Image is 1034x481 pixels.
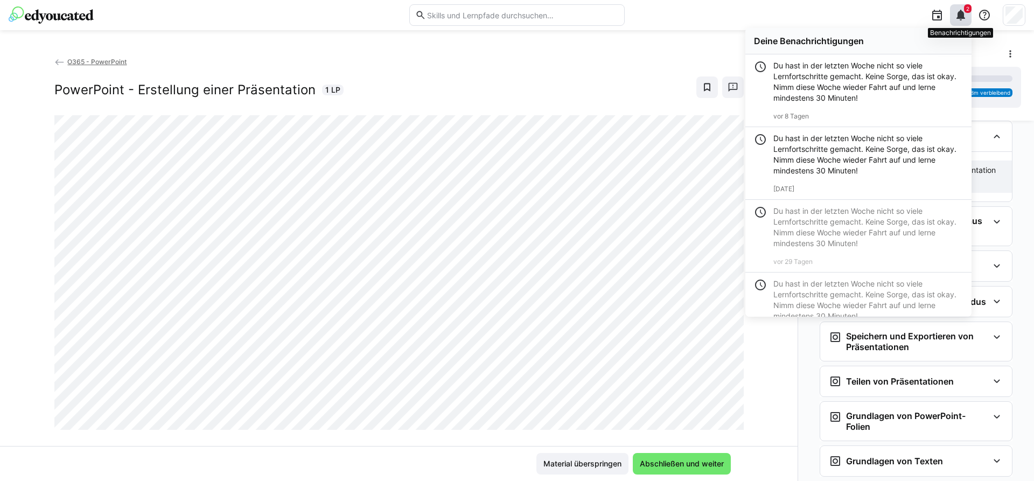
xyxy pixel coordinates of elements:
h2: PowerPoint - Erstellung einer Präsentation [54,82,316,98]
h3: Grundlagen von PowerPoint-Folien [846,410,988,432]
h3: Teilen von Präsentationen [846,376,954,387]
div: Du hast in der letzten Woche nicht so viele Lernfortschritte gemacht. Keine Sorge, das ist okay. ... [773,133,963,176]
span: [DATE] [773,185,794,193]
div: Du hast in der letzten Woche nicht so viele Lernfortschritte gemacht. Keine Sorge, das ist okay. ... [773,60,963,103]
span: Material überspringen [542,458,623,469]
span: 2h 48m verbleibend [959,89,1010,96]
h3: Grundlagen von Texten [846,456,943,466]
span: 2 [966,5,969,12]
button: Abschließen und weiter [633,453,731,475]
div: Du hast in der letzten Woche nicht so viele Lernfortschritte gemacht. Keine Sorge, das ist okay. ... [773,278,963,322]
div: Du hast in der letzten Woche nicht so viele Lernfortschritte gemacht. Keine Sorge, das ist okay. ... [773,206,963,249]
div: Deine Benachrichtigungen [754,36,963,46]
button: Material überspringen [536,453,628,475]
span: 1 LP [325,85,340,95]
span: vor 8 Tagen [773,112,809,120]
h3: Speichern und Exportieren von Präsentationen [846,331,988,352]
span: Abschließen und weiter [638,458,725,469]
input: Skills und Lernpfade durchsuchen… [426,10,619,20]
div: Benachrichtigungen [928,28,993,38]
span: O365 - PowerPoint [67,58,127,66]
span: vor 29 Tagen [773,257,813,266]
a: O365 - PowerPoint [54,58,127,66]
